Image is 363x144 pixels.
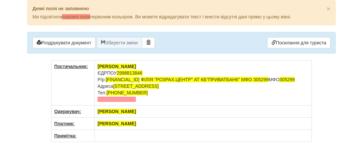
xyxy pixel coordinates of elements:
[32,5,331,12] p: Деякі поля не заповнено
[267,37,331,48] a: Посилання для туриста
[97,121,136,126] span: [PERSON_NAME]
[279,77,295,82] span: 305299
[106,90,148,95] span: [PHONE_NUMBER]
[32,13,331,20] p: Ми підсвітили червоним кольором. Ви можете відредагувати текст і внести відсутні дані прямо у цьо...
[97,109,136,114] span: [PERSON_NAME]
[95,60,312,106] td: ЄДРПОУ Р/р: МФО Адреса Тел.
[117,70,142,76] span: 2998813846
[54,121,75,126] u: Платник:
[54,109,81,114] u: Одержувач:
[32,37,96,48] button: Роздрукувати документ
[97,64,136,69] span: [PERSON_NAME]
[54,64,88,69] u: Постачальник:
[62,14,90,19] span: порожні поля
[141,77,269,82] span: ФIЛIЯ "РОЗРАХ.ЦЕНТР" АТ КБ"ПРИВАТБАНК" МФО 305299
[97,37,142,48] button: Зберегти зміни
[327,5,331,12] span: ×
[106,77,139,82] span: [FINANCIAL_ID]
[327,5,331,12] button: Close
[113,84,159,89] span: [STREET_ADDRESS]
[54,133,76,138] u: Примітка:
